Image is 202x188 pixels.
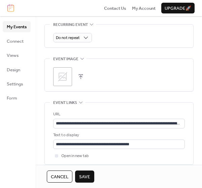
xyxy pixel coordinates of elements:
span: Design [7,67,20,73]
span: Upgrade 🚀 [165,5,191,12]
div: URL [53,111,183,118]
span: Save [79,174,90,180]
button: Cancel [47,171,72,183]
button: Upgrade🚀 [161,3,195,13]
button: Save [75,171,94,183]
span: Recurring event [53,21,88,28]
span: Form [7,95,17,102]
span: Event links [53,100,77,106]
a: Form [3,92,31,103]
span: Settings [7,81,23,87]
span: Event image [53,56,78,63]
span: Do not repeat [56,34,80,42]
span: My Events [7,24,27,30]
span: Open in new tab [61,153,89,159]
a: Views [3,50,31,61]
a: Settings [3,78,31,89]
span: Connect [7,38,24,45]
a: Design [3,64,31,75]
a: Contact Us [104,5,126,11]
a: My Events [3,21,31,32]
div: Text to display [53,132,183,139]
span: Cancel [51,174,68,180]
span: Views [7,52,19,59]
a: Connect [3,36,31,46]
a: My Account [132,5,156,11]
span: Contact Us [104,5,126,12]
span: My Account [132,5,156,12]
div: ; [53,67,72,86]
img: logo [7,4,14,12]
